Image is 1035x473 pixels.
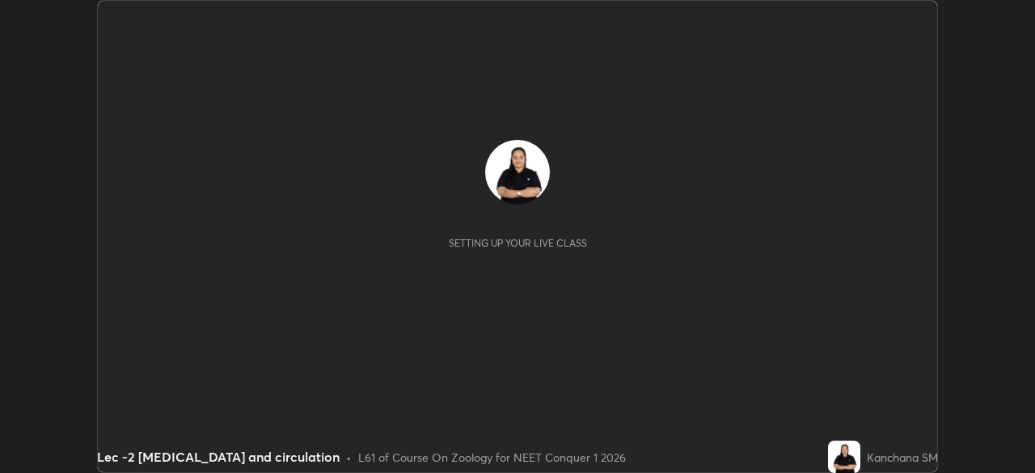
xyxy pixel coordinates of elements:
div: L61 of Course On Zoology for NEET Conquer 1 2026 [358,449,626,466]
div: Lec -2 [MEDICAL_DATA] and circulation [97,447,340,467]
div: • [346,449,352,466]
img: 32b4ed6bfa594886b60f590cff8db06f.jpg [828,441,860,473]
img: 32b4ed6bfa594886b60f590cff8db06f.jpg [485,140,550,205]
div: Kanchana SM [867,449,938,466]
div: Setting up your live class [449,237,587,249]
